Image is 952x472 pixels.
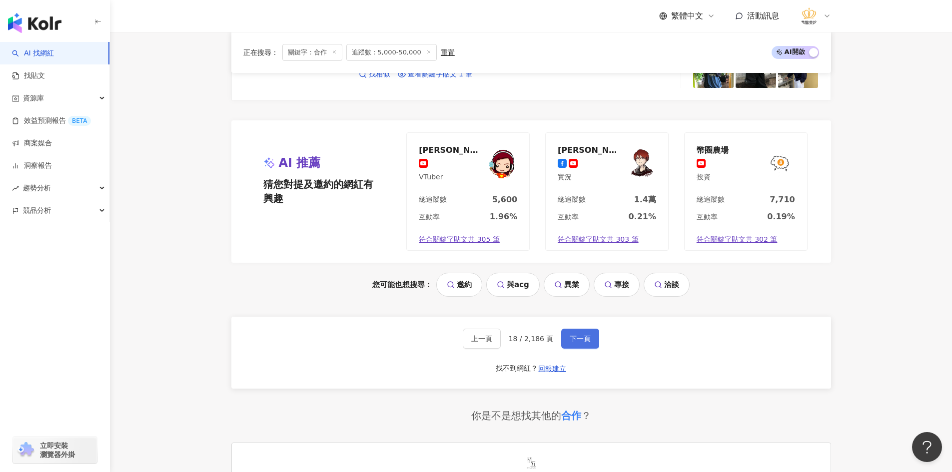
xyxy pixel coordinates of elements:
[282,44,342,61] span: 關鍵字：合作
[490,211,518,222] div: 1.96%
[770,194,795,205] div: 7,710
[463,329,501,349] button: 上一頁
[419,212,440,222] div: 互動率
[765,148,795,178] img: KOL Avatar
[419,172,484,182] div: VTuber
[12,71,45,81] a: 找貼文
[628,211,656,222] div: 0.21%
[800,6,819,25] img: %E6%B3%95%E5%96%AC%E9%86%AB%E7%BE%8E%E8%A8%BA%E6%89%80_LOGO%20.png
[487,148,517,178] img: KOL Avatar
[697,235,778,245] span: 符合關鍵字貼文共 302 筆
[12,48,54,58] a: searchAI 找網紅
[408,69,473,79] span: 查看關鍵字貼文 1 筆
[436,273,482,297] a: 邀約
[561,329,599,349] button: 下一頁
[8,13,61,33] img: logo
[407,229,529,251] a: 符合關鍵字貼文共 305 筆
[546,229,668,251] a: 符合關鍵字貼文共 303 筆
[558,235,639,245] span: 符合關鍵字貼文共 303 筆
[558,195,586,205] div: 總追蹤數
[644,273,690,297] a: 洽談
[509,335,554,343] span: 18 / 2,186 頁
[912,432,942,462] iframe: Help Scout Beacon - Open
[419,195,447,205] div: 總追蹤數
[263,177,379,205] span: 猜您對提及邀約的網紅有興趣
[419,235,500,245] span: 符合關鍵字貼文共 305 筆
[558,172,623,182] div: 實況
[496,364,538,374] div: 找不到網紅？
[12,138,52,148] a: 商案媒合
[538,365,566,373] span: 回報建立
[40,441,75,459] span: 立即安裝 瀏覽器外掛
[16,442,35,458] img: chrome extension
[558,145,623,155] div: 阿吉
[561,409,581,423] div: 合作
[12,185,19,192] span: rise
[359,69,390,79] a: 找相似
[406,132,530,251] a: [PERSON_NAME]小姐愛生活VTuberKOL Avatar總追蹤數5,600互動率1.96%符合關鍵字貼文共 305 筆
[12,116,91,126] a: 效益預測報告BETA
[697,172,729,182] div: 投資
[697,145,729,155] div: 幣圈農場
[346,44,437,61] span: 追蹤數：5,000-50,000
[544,273,590,297] a: 異業
[13,437,97,464] a: chrome extension立即安裝 瀏覽器外掛
[684,132,808,251] a: 幣圈農場投資KOL Avatar總追蹤數7,710互動率0.19%符合關鍵字貼文共 302 筆
[23,199,51,222] span: 競品分析
[23,87,44,109] span: 資源庫
[492,194,518,205] div: 5,600
[419,145,484,155] div: 林小姐愛生活
[231,273,831,297] div: 您可能也想搜尋：
[747,11,779,20] span: 活動訊息
[634,194,656,205] div: 1.4萬
[279,155,321,172] span: AI 推薦
[697,212,718,222] div: 互動率
[570,335,591,343] span: 下一頁
[767,211,795,222] div: 0.19%
[23,177,51,199] span: 趨勢分析
[398,69,473,79] a: 查看關鍵字貼文 1 筆
[243,48,278,56] span: 正在搜尋 ：
[486,273,540,297] a: 與acg
[697,195,725,205] div: 總追蹤數
[441,48,455,56] div: 重置
[685,229,807,251] a: 符合關鍵字貼文共 302 筆
[369,69,390,79] span: 找相似
[471,335,492,343] span: 上一頁
[671,10,703,21] span: 繁體中文
[594,273,640,297] a: 專接
[626,148,656,178] img: KOL Avatar
[538,361,567,377] button: 回報建立
[545,132,669,251] a: [PERSON_NAME]實況KOL Avatar總追蹤數1.4萬互動率0.21%符合關鍵字貼文共 303 筆
[471,409,591,423] div: 你是不是想找其他的 ？
[12,161,52,171] a: 洞察報告
[558,212,579,222] div: 互動率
